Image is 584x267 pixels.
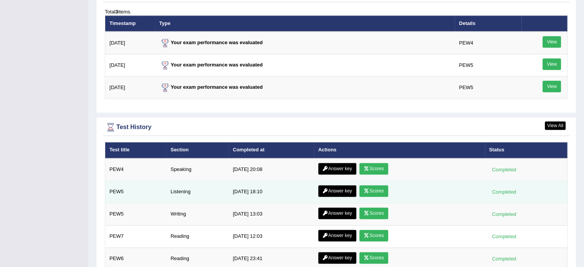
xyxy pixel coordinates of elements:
strong: Your exam performance was evaluated [159,40,263,45]
th: Type [155,15,455,32]
td: [DATE] 20:08 [228,158,314,181]
a: Answer key [318,230,356,241]
a: View All [545,121,566,130]
div: Total items. [105,8,567,15]
td: Writing [166,203,228,225]
div: Completed [489,210,519,218]
td: [DATE] [105,32,155,54]
th: Actions [314,142,485,158]
td: [DATE] [105,54,155,76]
th: Test title [105,142,167,158]
td: PEW5 [455,76,521,99]
div: Completed [489,232,519,240]
div: Completed [489,166,519,174]
a: Scores [359,252,388,264]
a: Answer key [318,207,356,219]
td: PEW5 [105,203,167,225]
a: View [543,36,561,48]
td: [DATE] 13:03 [228,203,314,225]
div: Test History [105,121,567,133]
th: Section [166,142,228,158]
td: PEW4 [455,32,521,54]
a: Scores [359,163,388,174]
a: Answer key [318,252,356,264]
a: Answer key [318,163,356,174]
a: Answer key [318,185,356,197]
strong: Your exam performance was evaluated [159,84,263,90]
a: View [543,81,561,92]
td: Listening [166,181,228,203]
a: Scores [359,185,388,197]
th: Details [455,15,521,32]
a: Scores [359,230,388,241]
td: PEW4 [105,158,167,181]
td: [DATE] [105,76,155,99]
td: PEW5 [105,181,167,203]
td: PEW7 [105,225,167,247]
td: Speaking [166,158,228,181]
b: 3 [115,9,118,15]
a: View [543,58,561,70]
div: Completed [489,255,519,263]
td: [DATE] 12:03 [228,225,314,247]
th: Status [485,142,567,158]
strong: Your exam performance was evaluated [159,62,263,68]
td: Reading [166,225,228,247]
td: PEW5 [455,54,521,76]
td: [DATE] 18:10 [228,181,314,203]
div: Completed [489,188,519,196]
th: Completed at [228,142,314,158]
th: Timestamp [105,15,155,32]
a: Scores [359,207,388,219]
